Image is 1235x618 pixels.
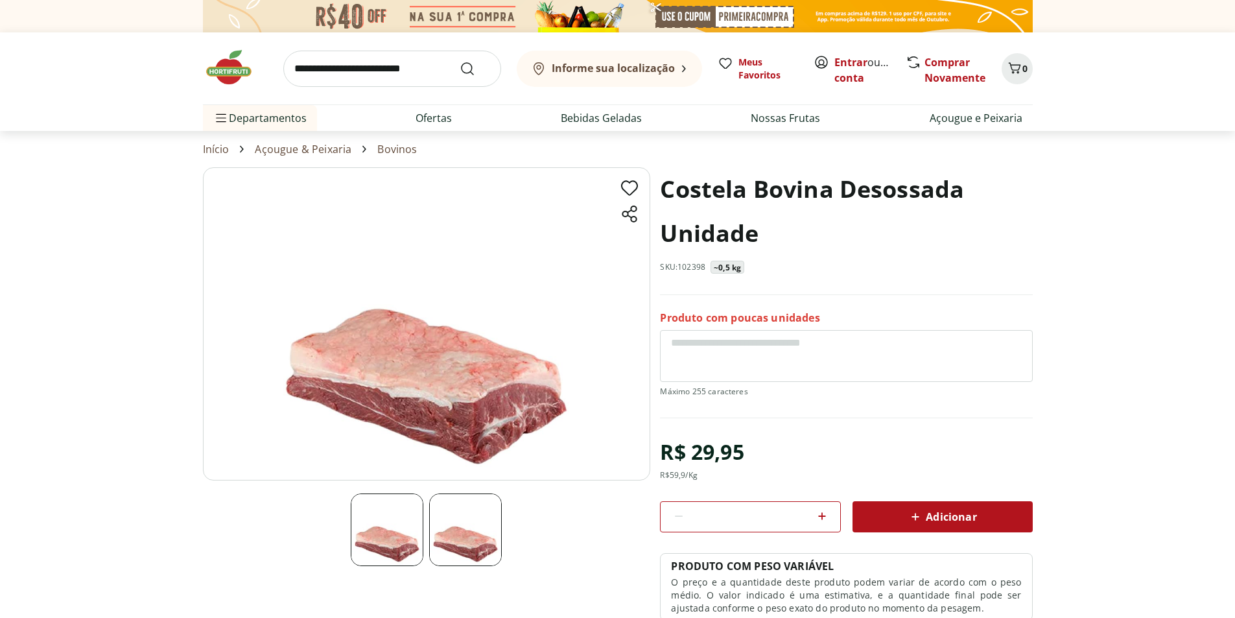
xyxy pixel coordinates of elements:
[460,61,491,77] button: Submit Search
[213,102,307,134] span: Departamentos
[517,51,702,87] button: Informe sua localização
[660,262,705,272] p: SKU: 102398
[671,576,1021,615] p: O preço e a quantidade deste produto podem variar de acordo com o peso médio. O valor indicado é ...
[203,48,268,87] img: Hortifruti
[416,110,452,126] a: Ofertas
[930,110,1022,126] a: Açougue e Peixaria
[738,56,798,82] span: Meus Favoritos
[213,102,229,134] button: Menu
[429,493,502,566] img: Principal
[671,559,834,573] p: PRODUTO COM PESO VARIÁVEL
[203,143,229,155] a: Início
[908,509,976,525] span: Adicionar
[714,263,741,273] p: ~0,5 kg
[203,167,650,481] img: Principal
[255,143,351,155] a: Açougue & Peixaria
[853,501,1033,532] button: Adicionar
[660,470,697,481] div: R$ 59,9 /Kg
[834,55,906,85] a: Criar conta
[552,61,675,75] b: Informe sua localização
[561,110,642,126] a: Bebidas Geladas
[351,493,423,566] img: Principal
[1002,53,1033,84] button: Carrinho
[834,55,867,69] a: Entrar
[283,51,501,87] input: search
[660,167,1032,256] h1: Costela Bovina Desossada Unidade
[1022,62,1028,75] span: 0
[718,56,798,82] a: Meus Favoritos
[924,55,985,85] a: Comprar Novamente
[834,54,892,86] span: ou
[660,311,819,325] p: Produto com poucas unidades
[377,143,417,155] a: Bovinos
[660,434,744,470] div: R$ 29,95
[751,110,820,126] a: Nossas Frutas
